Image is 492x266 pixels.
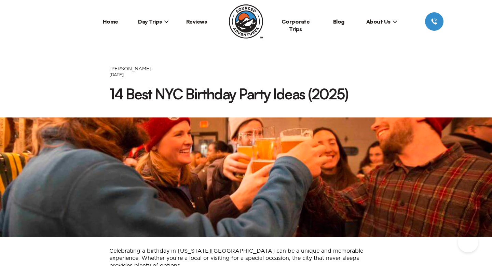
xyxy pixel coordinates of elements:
[333,18,344,25] a: Blog
[458,232,478,252] iframe: Help Scout Beacon - Open
[138,18,169,25] span: Day Trips
[109,84,383,104] h1: 14 Best NYC Birthday Party Ideas (2025)
[109,72,383,78] h3: [DATE]
[229,4,263,39] img: Sourced Adventures company logo
[186,18,207,25] a: Reviews
[282,18,310,32] a: Corporate Trips
[109,66,383,72] h2: [PERSON_NAME]
[366,18,397,25] span: About Us
[103,18,118,25] a: Home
